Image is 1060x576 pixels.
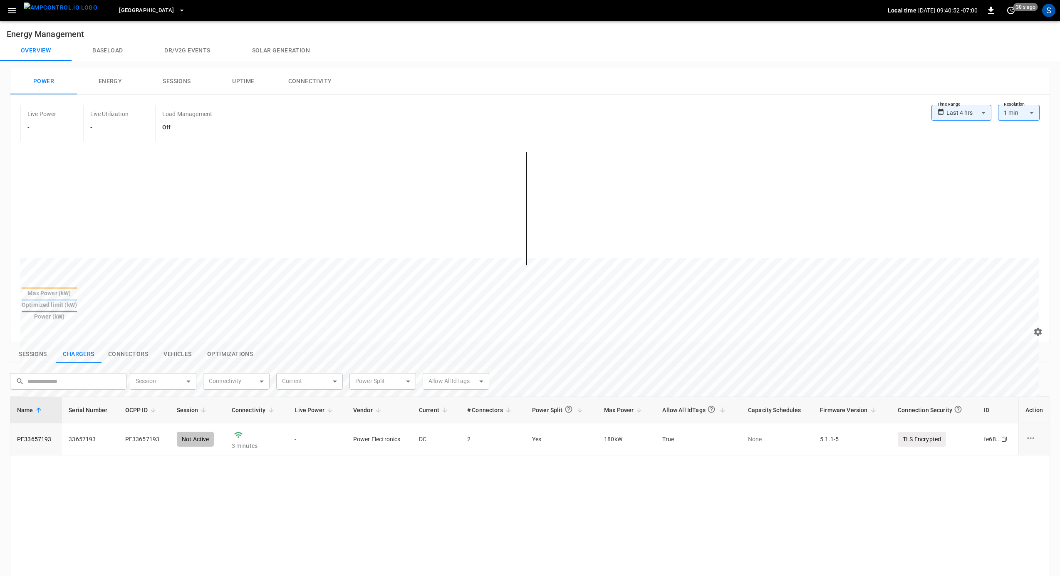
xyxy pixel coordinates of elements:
p: Load Management [162,110,212,118]
p: Live Power [27,110,57,118]
div: Connection Security [898,402,964,418]
div: 1 min [998,105,1040,121]
span: Live Power [295,405,335,415]
span: Current [419,405,450,415]
span: Session [177,405,209,415]
h6: Off [162,123,212,132]
span: Firmware Version [820,405,878,415]
button: Solar generation [231,41,331,61]
p: Local time [888,6,916,15]
span: Name [17,405,44,415]
a: PE33657193 [17,435,52,443]
button: show latest connectors [102,346,155,363]
button: show latest optimizations [201,346,260,363]
span: # Connectors [467,405,514,415]
span: Max Power [604,405,644,415]
button: show latest sessions [10,346,56,363]
button: Dr/V2G events [144,41,231,61]
button: Uptime [210,68,277,95]
p: Live Utilization [90,110,129,118]
label: Resolution [1004,101,1025,108]
th: Capacity Schedules [741,397,813,423]
span: Power Split [532,402,585,418]
th: Serial Number [62,397,119,423]
button: Power [10,68,77,95]
p: [DATE] 09:40:52 -07:00 [918,6,978,15]
button: Sessions [144,68,210,95]
button: Connectivity [277,68,343,95]
span: Vendor [353,405,384,415]
img: ampcontrol.io logo [24,2,97,13]
h6: - [90,123,129,132]
button: set refresh interval [1004,4,1018,17]
span: Allow All IdTags [662,402,728,418]
span: [GEOGRAPHIC_DATA] [119,6,174,15]
div: Last 4 hrs [946,105,991,121]
span: 30 s ago [1013,3,1038,11]
h6: - [27,123,57,132]
button: [GEOGRAPHIC_DATA] [116,2,188,19]
th: ID [977,397,1018,423]
button: show latest vehicles [155,346,201,363]
button: show latest charge points [56,346,102,363]
span: Connectivity [232,405,277,415]
div: charge point options [1025,433,1043,445]
div: profile-icon [1042,4,1055,17]
button: Energy [77,68,144,95]
th: Action [1018,397,1050,423]
label: Time Range [937,101,961,108]
button: Baseload [72,41,144,61]
span: OCPP ID [125,405,159,415]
